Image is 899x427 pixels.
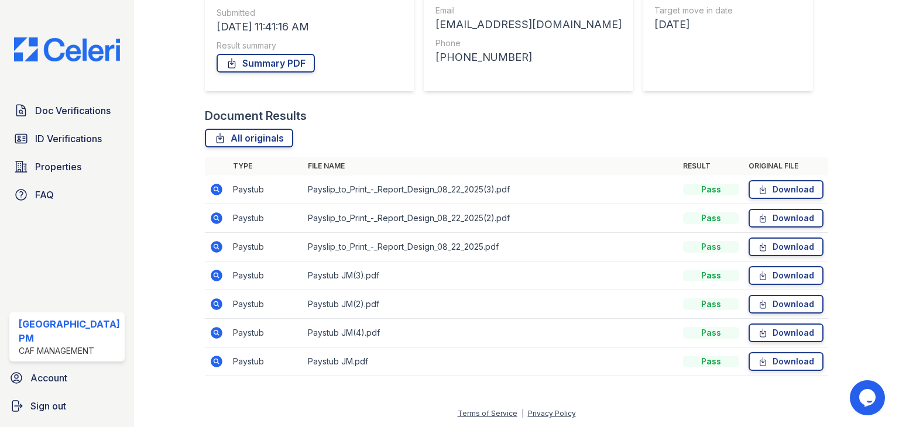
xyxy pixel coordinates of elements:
[9,183,125,206] a: FAQ
[435,16,622,33] div: [EMAIL_ADDRESS][DOMAIN_NAME]
[749,295,823,314] a: Download
[228,204,303,233] td: Paystub
[303,204,678,233] td: Payslip_to_Print_-_Report_Design_08_22_2025(2).pdf
[683,241,739,253] div: Pass
[749,323,823,342] a: Download
[850,380,887,415] iframe: chat widget
[228,261,303,290] td: Paystub
[228,233,303,261] td: Paystub
[749,352,823,371] a: Download
[205,108,307,124] div: Document Results
[528,409,576,418] a: Privacy Policy
[458,409,517,418] a: Terms of Service
[228,175,303,204] td: Paystub
[217,19,403,35] div: [DATE] 11:41:16 AM
[35,104,111,118] span: Doc Verifications
[9,99,125,122] a: Doc Verifications
[749,266,823,285] a: Download
[19,317,120,345] div: [GEOGRAPHIC_DATA] PM
[683,212,739,224] div: Pass
[435,49,622,66] div: [PHONE_NUMBER]
[9,155,125,178] a: Properties
[435,37,622,49] div: Phone
[5,366,129,390] a: Account
[303,290,678,319] td: Paystub JM(2).pdf
[749,209,823,228] a: Download
[678,157,744,175] th: Result
[744,157,828,175] th: Original file
[303,233,678,261] td: Payslip_to_Print_-_Report_Design_08_22_2025.pdf
[303,157,678,175] th: File name
[228,347,303,376] td: Paystub
[30,371,67,385] span: Account
[303,175,678,204] td: Payslip_to_Print_-_Report_Design_08_22_2025(3).pdf
[35,132,102,146] span: ID Verifications
[205,129,293,147] a: All originals
[683,270,739,281] div: Pass
[35,160,81,174] span: Properties
[683,184,739,195] div: Pass
[19,345,120,357] div: CAF Management
[35,188,54,202] span: FAQ
[5,394,129,418] a: Sign out
[30,399,66,413] span: Sign out
[683,356,739,367] div: Pass
[228,290,303,319] td: Paystub
[217,54,315,73] a: Summary PDF
[749,180,823,199] a: Download
[303,319,678,347] td: Paystub JM(4).pdf
[303,347,678,376] td: Paystub JM.pdf
[683,327,739,339] div: Pass
[228,319,303,347] td: Paystub
[654,5,801,16] div: Target move in date
[217,7,403,19] div: Submitted
[654,16,801,33] div: [DATE]
[9,127,125,150] a: ID Verifications
[5,37,129,61] img: CE_Logo_Blue-a8612792a0a2168367f1c8372b55b34899dd931a85d93a1a3d3e32e68fde9ad4.png
[435,5,622,16] div: Email
[217,40,403,51] div: Result summary
[228,157,303,175] th: Type
[683,298,739,310] div: Pass
[521,409,524,418] div: |
[749,237,823,256] a: Download
[303,261,678,290] td: Paystub JM(3).pdf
